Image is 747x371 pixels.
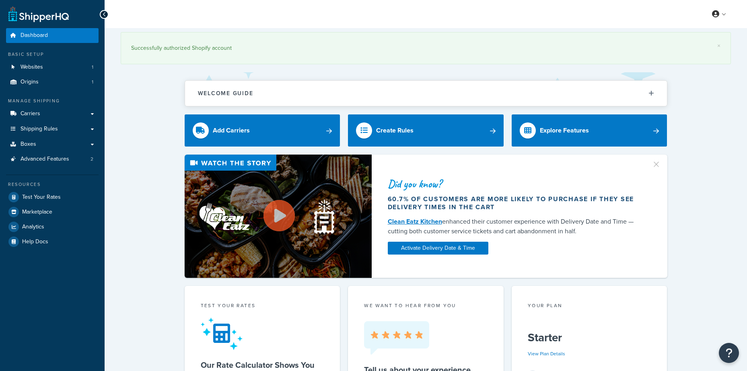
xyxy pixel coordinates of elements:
[6,190,99,204] a: Test Your Rates
[528,350,565,357] a: View Plan Details
[364,302,488,309] p: we want to hear from you
[388,195,642,211] div: 60.7% of customers are more likely to purchase if they see delivery times in the cart
[719,343,739,363] button: Open Resource Center
[6,28,99,43] a: Dashboard
[21,156,69,163] span: Advanced Features
[6,122,99,137] a: Shipping Rules
[185,114,340,147] a: Add Carriers
[6,106,99,121] a: Carriers
[6,181,99,188] div: Resources
[6,220,99,234] a: Analytics
[22,238,48,245] span: Help Docs
[131,43,720,54] div: Successfully authorized Shopify account
[540,125,589,136] div: Explore Features
[6,60,99,75] a: Websites1
[348,114,504,147] a: Create Rules
[21,32,48,39] span: Dashboard
[717,43,720,49] a: ×
[528,331,651,344] h5: Starter
[21,64,43,71] span: Websites
[6,60,99,75] li: Websites
[22,224,44,230] span: Analytics
[21,110,40,117] span: Carriers
[92,79,93,86] span: 1
[388,217,442,226] a: Clean Eatz Kitchen
[6,137,99,152] a: Boxes
[6,75,99,90] a: Origins1
[213,125,250,136] div: Add Carriers
[22,194,61,201] span: Test Your Rates
[6,205,99,219] a: Marketplace
[21,79,39,86] span: Origins
[6,51,99,58] div: Basic Setup
[22,209,52,216] span: Marketplace
[6,98,99,104] div: Manage Shipping
[21,126,58,132] span: Shipping Rules
[198,90,253,96] h2: Welcome Guide
[512,114,667,147] a: Explore Features
[6,152,99,167] a: Advanced Features2
[388,242,488,255] a: Activate Delivery Date & Time
[6,75,99,90] li: Origins
[91,156,93,163] span: 2
[185,81,667,106] button: Welcome Guide
[388,178,642,190] div: Did you know?
[92,64,93,71] span: 1
[6,234,99,249] a: Help Docs
[185,155,372,278] img: Video thumbnail
[388,217,642,236] div: enhanced their customer experience with Delivery Date and Time — cutting both customer service ti...
[6,152,99,167] li: Advanced Features
[201,302,324,311] div: Test your rates
[528,302,651,311] div: Your Plan
[376,125,414,136] div: Create Rules
[21,141,36,148] span: Boxes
